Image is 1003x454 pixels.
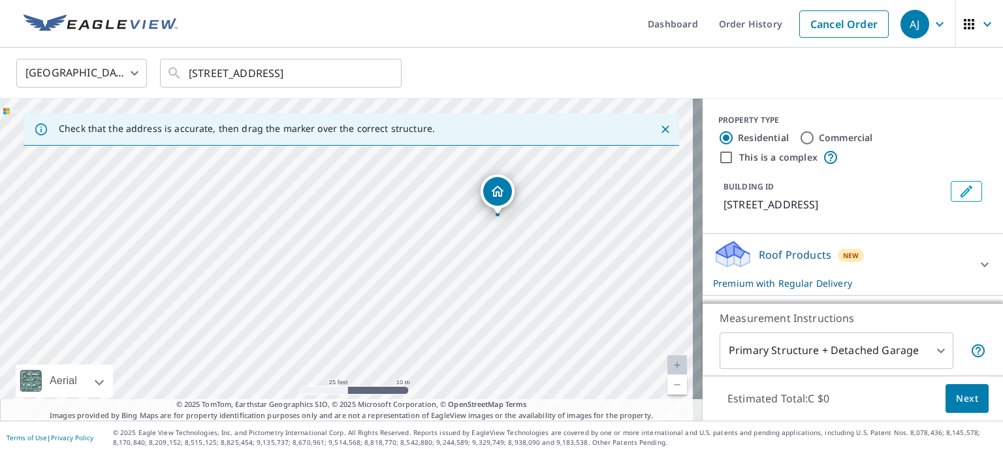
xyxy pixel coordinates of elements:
label: Residential [738,131,789,144]
div: AJ [900,10,929,39]
button: Close [657,121,674,138]
p: Check that the address is accurate, then drag the marker over the correct structure. [59,123,435,135]
label: Commercial [819,131,873,144]
p: | [7,434,93,442]
p: Premium with Regular Delivery [713,276,969,290]
div: Dropped pin, building 1, Residential property, 42 HILLVIEW DR NEWMARKET ON L3Y4H9 [481,174,515,215]
p: BUILDING ID [724,181,774,192]
p: © 2025 Eagle View Technologies, Inc. and Pictometry International Corp. All Rights Reserved. Repo... [113,428,996,447]
button: Edit building 1 [951,181,982,202]
div: [GEOGRAPHIC_DATA] [16,55,147,91]
a: Cancel Order [799,10,889,38]
a: Privacy Policy [51,433,93,442]
span: New [843,250,859,261]
p: [STREET_ADDRESS] [724,197,946,212]
div: Aerial [46,365,81,397]
div: Aerial [16,365,113,397]
img: EV Logo [24,14,178,34]
p: Roof Products [759,247,831,263]
a: Current Level 20, Zoom In Disabled [667,355,687,375]
div: Primary Structure + Detached Garage [720,332,953,369]
button: Next [946,384,989,413]
a: Terms [505,399,527,409]
div: PROPERTY TYPE [718,114,987,126]
span: Next [956,391,978,407]
span: Your report will include the primary structure and a detached garage if one exists. [970,343,986,359]
p: Measurement Instructions [720,310,986,326]
input: Search by address or latitude-longitude [189,55,375,91]
span: © 2025 TomTom, Earthstar Geographics SIO, © 2025 Microsoft Corporation, © [176,399,527,410]
div: Roof ProductsNewPremium with Regular Delivery [713,239,993,290]
a: Terms of Use [7,433,47,442]
a: OpenStreetMap [448,399,503,409]
a: Current Level 20, Zoom Out [667,375,687,395]
label: This is a complex [739,151,818,164]
p: Estimated Total: C $0 [717,384,840,413]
